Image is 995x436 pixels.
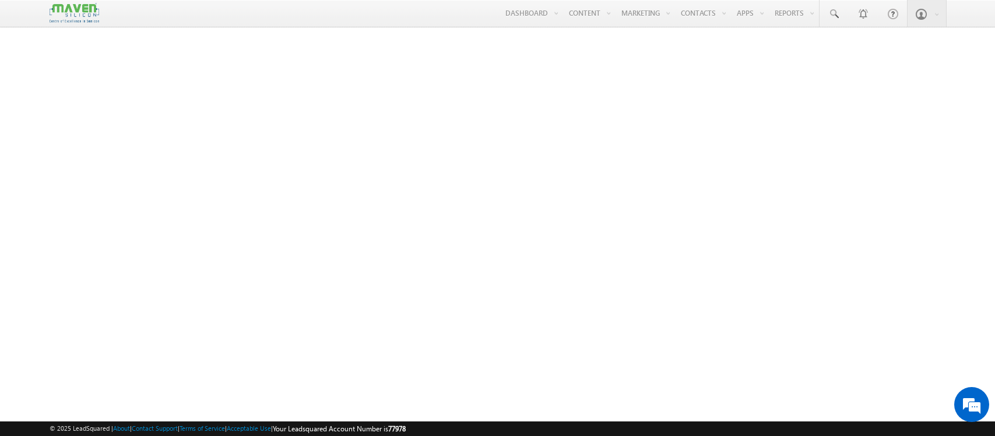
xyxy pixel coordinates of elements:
a: Contact Support [132,424,178,432]
span: Your Leadsquared Account Number is [273,424,406,433]
a: About [113,424,130,432]
span: © 2025 LeadSquared | | | | | [50,423,406,434]
span: 77978 [388,424,406,433]
a: Acceptable Use [227,424,271,432]
a: Terms of Service [180,424,225,432]
img: Custom Logo [50,3,99,23]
